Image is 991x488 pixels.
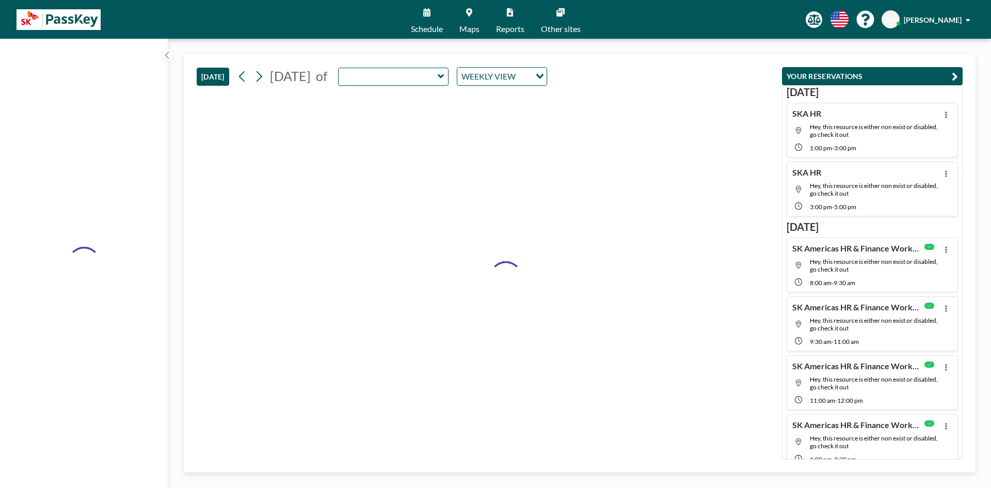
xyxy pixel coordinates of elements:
[834,144,856,152] span: 3:00 PM
[197,68,229,86] button: [DATE]
[792,361,921,371] h4: SK Americas HR & Finance Workshop
[316,68,327,84] span: of
[411,25,443,33] span: Schedule
[810,203,832,211] span: 3:00 PM
[496,25,524,33] span: Reports
[810,455,832,463] span: 1:00 PM
[270,68,311,84] span: [DATE]
[787,221,958,233] h3: [DATE]
[519,70,530,83] input: Search for option
[832,144,834,152] span: -
[457,68,547,85] div: Search for option
[832,338,834,345] span: -
[904,15,962,24] span: [PERSON_NAME]
[832,455,834,463] span: -
[17,9,101,30] img: organization-logo
[792,302,921,312] h4: SK Americas HR & Finance Workshop
[832,279,834,287] span: -
[810,397,835,404] span: 11:00 AM
[834,279,855,287] span: 9:30 AM
[810,338,832,345] span: 9:30 AM
[834,338,859,345] span: 11:00 AM
[810,258,938,273] span: Hey, this resource is either non exist or disabled, go check it out
[792,420,921,430] h4: SK Americas HR & Finance Workshop
[810,434,938,450] span: Hey, this resource is either non exist or disabled, go check it out
[837,397,863,404] span: 12:00 PM
[810,317,938,332] span: Hey, this resource is either non exist or disabled, go check it out
[834,203,856,211] span: 5:00 PM
[810,279,832,287] span: 8:00 AM
[782,67,963,85] button: YOUR RESERVATIONS
[885,15,896,24] span: NA
[810,182,938,197] span: Hey, this resource is either non exist or disabled, go check it out
[459,25,479,33] span: Maps
[810,123,938,138] span: Hey, this resource is either non exist or disabled, go check it out
[810,375,938,391] span: Hey, this resource is either non exist or disabled, go check it out
[792,108,821,119] h4: SKA HR
[541,25,581,33] span: Other sites
[835,397,837,404] span: -
[810,144,832,152] span: 1:00 PM
[787,86,958,99] h3: [DATE]
[792,243,921,254] h4: SK Americas HR & Finance Workshop
[459,70,518,83] span: WEEKLY VIEW
[832,203,834,211] span: -
[834,455,856,463] span: 2:30 PM
[792,167,821,178] h4: SKA HR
